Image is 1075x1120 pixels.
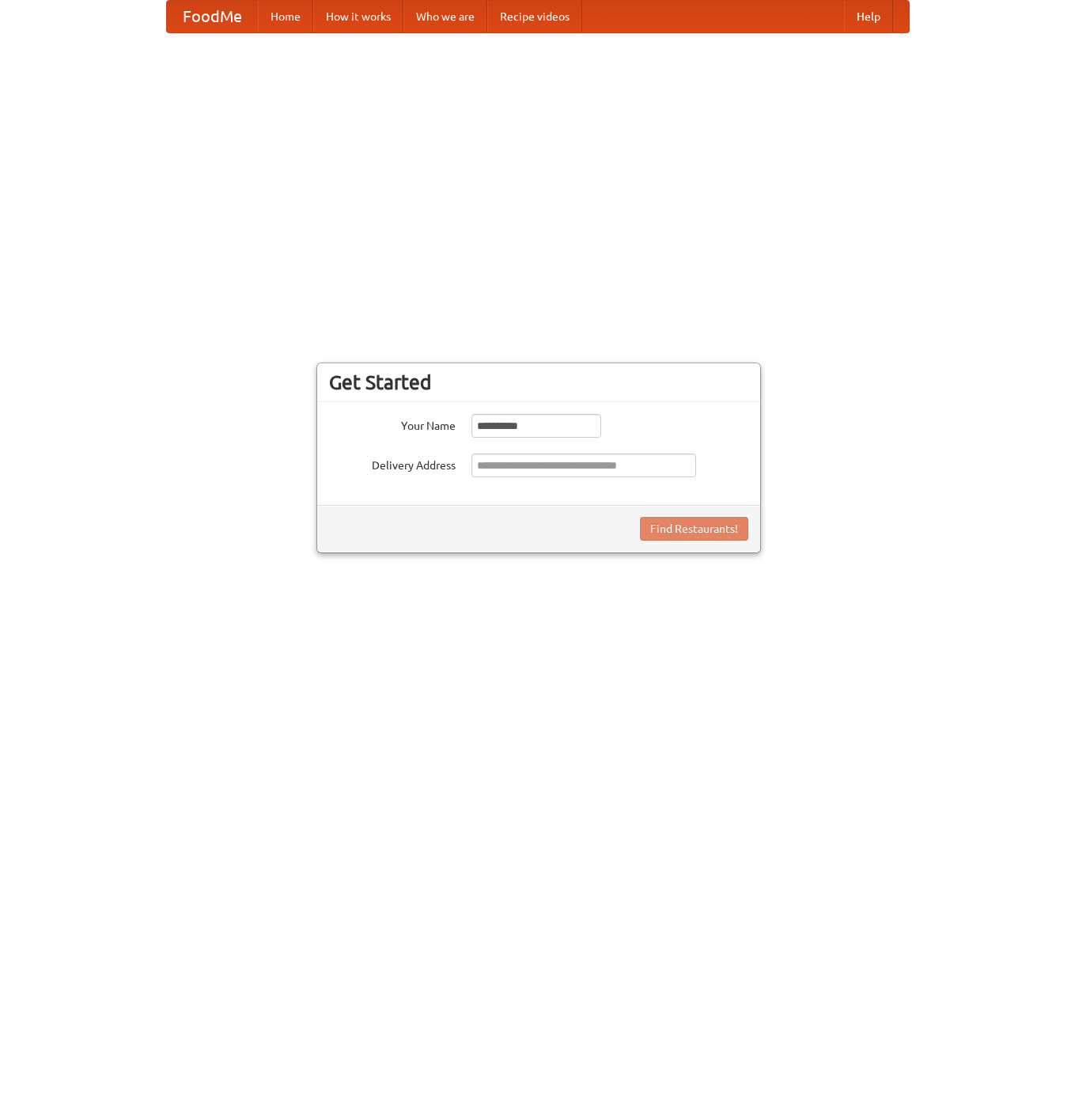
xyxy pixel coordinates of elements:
label: Delivery Address [329,454,456,473]
h3: Get Started [329,370,748,394]
label: Your Name [329,414,456,434]
a: Help [844,1,893,32]
a: Home [258,1,313,32]
a: How it works [313,1,403,32]
a: Recipe videos [487,1,582,32]
a: FoodMe [167,1,258,32]
a: Who we are [403,1,487,32]
button: Find Restaurants! [640,517,748,541]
